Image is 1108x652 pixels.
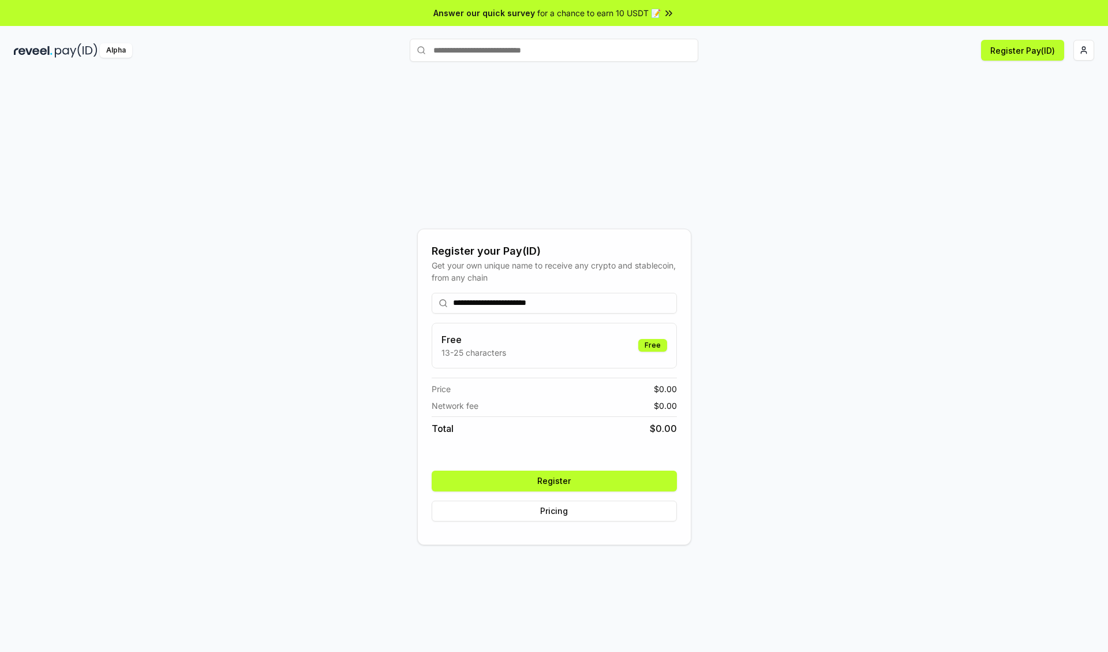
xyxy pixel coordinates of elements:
[100,43,132,58] div: Alpha
[432,422,454,435] span: Total
[650,422,677,435] span: $ 0.00
[654,383,677,395] span: $ 0.00
[654,400,677,412] span: $ 0.00
[441,347,506,359] p: 13-25 characters
[432,501,677,521] button: Pricing
[432,400,478,412] span: Network fee
[432,243,677,259] div: Register your Pay(ID)
[441,333,506,347] h3: Free
[55,43,98,58] img: pay_id
[638,339,667,352] div: Free
[537,7,661,19] span: for a chance to earn 10 USDT 📝
[433,7,535,19] span: Answer our quick survey
[432,383,451,395] span: Price
[14,43,53,58] img: reveel_dark
[981,40,1064,61] button: Register Pay(ID)
[432,471,677,491] button: Register
[432,259,677,284] div: Get your own unique name to receive any crypto and stablecoin, from any chain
